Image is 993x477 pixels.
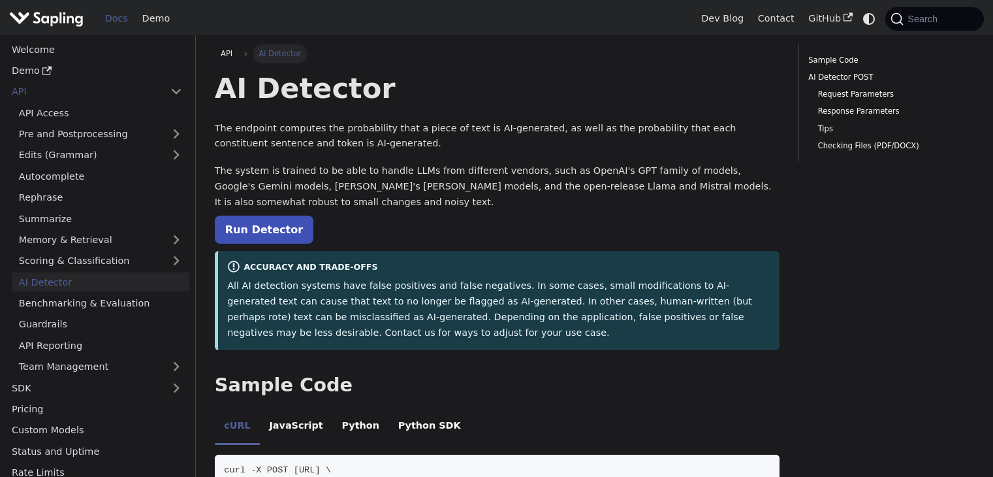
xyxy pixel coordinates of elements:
button: Collapse sidebar category 'API' [163,82,189,101]
a: Rephrase [12,188,189,207]
li: cURL [215,409,260,446]
a: Tips [818,123,965,135]
p: The system is trained to be able to handle LLMs from different vendors, such as OpenAI's GPT fami... [215,163,780,210]
button: Search (Command+K) [885,7,983,31]
a: Demo [5,61,189,80]
a: Edits (Grammar) [12,146,189,165]
span: Search [904,14,945,24]
a: Summarize [12,209,189,228]
a: Checking Files (PDF/DOCX) [818,140,965,152]
li: Python [332,409,388,446]
a: Request Parameters [818,88,965,101]
h2: Sample Code [215,374,780,397]
a: Team Management [12,357,189,376]
a: API Reporting [12,336,189,355]
a: AI Detector [12,272,189,291]
a: Pre and Postprocessing [12,125,189,144]
p: The endpoint computes the probability that a piece of text is AI-generated, as well as the probab... [215,121,780,152]
li: Python SDK [388,409,470,446]
a: Custom Models [5,421,189,440]
li: JavaScript [260,409,332,446]
a: Benchmarking & Evaluation [12,294,189,313]
button: Switch between dark and light mode (currently system mode) [860,9,879,28]
a: API Access [12,103,189,122]
span: API [221,49,232,58]
a: Sample Code [808,54,969,67]
div: Accuracy and Trade-offs [227,260,770,276]
a: Pricing [5,400,189,419]
a: Response Parameters [818,105,965,118]
a: Contact [751,8,802,29]
a: AI Detector POST [808,71,969,84]
img: Sapling.ai [9,9,84,28]
a: Scoring & Classification [12,252,189,271]
span: AI Detector [253,44,307,63]
a: Run Detector [215,216,313,244]
a: Memory & Retrieval [12,231,189,250]
a: Sapling.aiSapling.ai [9,9,88,28]
a: Status and Uptime [5,442,189,461]
a: Demo [135,8,177,29]
button: Expand sidebar category 'SDK' [163,378,189,397]
a: Welcome [5,40,189,59]
a: Autocomplete [12,167,189,186]
p: All AI detection systems have false positives and false negatives. In some cases, small modificat... [227,278,770,340]
a: Guardrails [12,315,189,334]
span: curl -X POST [URL] \ [224,465,331,475]
nav: Breadcrumbs [215,44,780,63]
a: Docs [98,8,135,29]
a: SDK [5,378,163,397]
a: GitHub [801,8,859,29]
a: API [5,82,163,101]
a: Dev Blog [694,8,750,29]
h1: AI Detector [215,71,780,106]
a: API [215,44,239,63]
